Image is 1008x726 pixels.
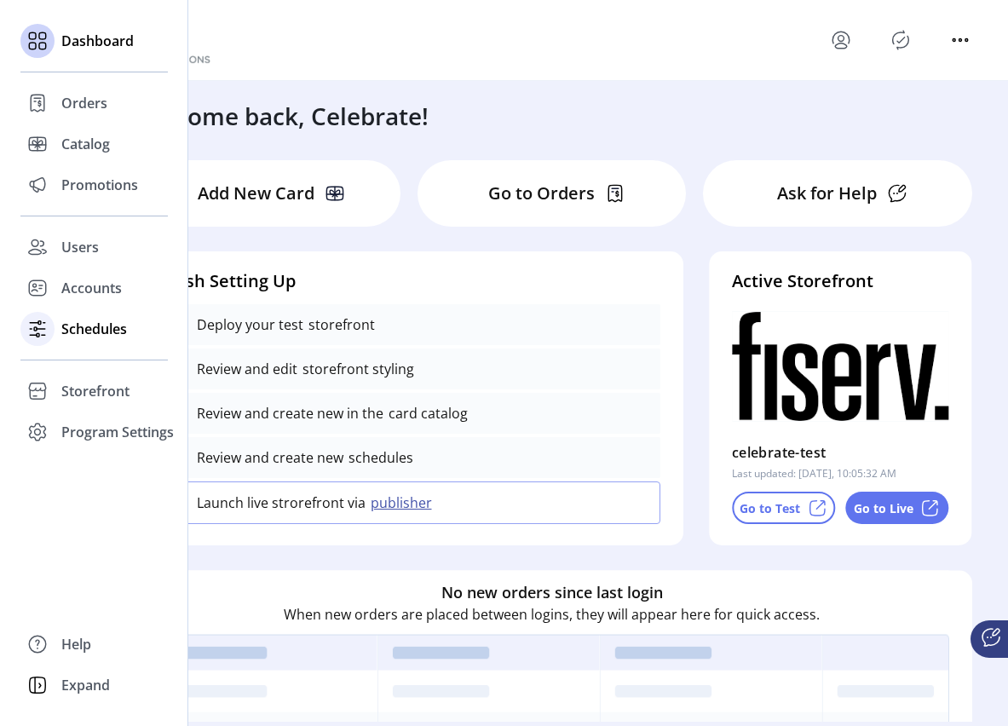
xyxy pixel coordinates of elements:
span: Accounts [61,278,122,298]
span: Catalog [61,134,110,154]
p: Add New Card [198,181,314,206]
p: storefront styling [297,359,414,379]
p: When new orders are placed between logins, they will appear here for quick access. [284,604,820,625]
p: Last updated: [DATE], 10:05:32 AM [732,466,896,481]
span: Promotions [61,175,138,195]
p: Go to Test [740,499,800,517]
span: Program Settings [61,422,174,442]
span: Dashboard [61,31,134,51]
p: Review and create new [197,447,343,468]
p: Launch live strorefront via [197,493,366,513]
h4: Finish Setting Up [155,268,660,294]
span: Expand [61,675,110,695]
p: Go to Orders [488,181,595,206]
button: menu [947,26,974,54]
p: Deploy your test [197,314,303,335]
h4: Active Storefront [732,268,949,294]
p: Go to Live [854,499,913,517]
h6: No new orders since last login [441,581,663,604]
p: celebrate-test [732,439,827,466]
h3: Welcome back, Celebrate! [133,98,429,134]
span: Storefront [61,381,130,401]
button: Publisher Panel [887,26,914,54]
span: Help [61,634,91,654]
p: storefront [303,314,375,335]
button: publisher [366,493,442,513]
span: Users [61,237,99,257]
p: Ask for Help [777,181,877,206]
p: Review and create new in the [197,403,383,423]
p: schedules [343,447,413,468]
span: Schedules [61,319,127,339]
p: Review and edit [197,359,297,379]
p: card catalog [383,403,468,423]
span: Orders [61,93,107,113]
button: menu [827,26,855,54]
